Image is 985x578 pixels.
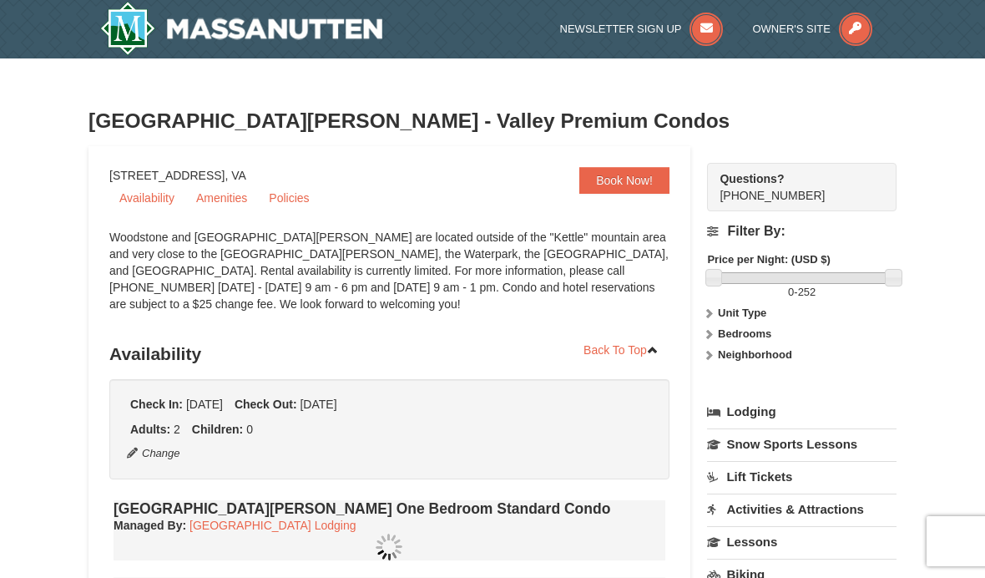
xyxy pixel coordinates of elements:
a: Snow Sports Lessons [707,428,897,459]
span: [DATE] [300,398,336,411]
strong: Children: [192,423,243,436]
strong: : [114,519,186,532]
div: Woodstone and [GEOGRAPHIC_DATA][PERSON_NAME] are located outside of the "Kettle" mountain area an... [109,229,669,329]
a: Newsletter Sign Up [560,23,724,35]
strong: Unit Type [718,307,766,319]
a: Back To Top [573,337,669,363]
img: wait.gif [376,534,402,560]
strong: Questions? [720,172,784,185]
a: Book Now! [579,167,669,194]
strong: Price per Night: (USD $) [707,253,830,266]
a: Lodging [707,397,897,427]
span: Owner's Site [752,23,831,35]
strong: Check Out: [235,398,297,411]
span: Managed By [114,519,182,532]
span: [DATE] [186,398,223,411]
a: Lessons [707,526,897,557]
span: 2 [174,423,180,436]
span: 252 [798,286,816,298]
a: Availability [109,185,184,210]
span: Newsletter Sign Up [560,23,682,35]
a: Owner's Site [752,23,872,35]
h4: Filter By: [707,224,897,239]
a: Policies [259,185,319,210]
a: Amenities [186,185,257,210]
span: 0 [246,423,253,436]
span: [PHONE_NUMBER] [720,170,866,202]
strong: Adults: [130,423,170,436]
h4: [GEOGRAPHIC_DATA][PERSON_NAME] One Bedroom Standard Condo [114,500,665,517]
a: Massanutten Resort [100,2,382,55]
h3: Availability [109,337,669,371]
label: - [707,284,897,301]
strong: Neighborhood [718,348,792,361]
strong: Check In: [130,398,183,411]
a: Lift Tickets [707,461,897,492]
img: Massanutten Resort Logo [100,2,382,55]
h3: [GEOGRAPHIC_DATA][PERSON_NAME] - Valley Premium Condos [88,104,897,138]
span: 0 [788,286,794,298]
a: [GEOGRAPHIC_DATA] Lodging [189,519,356,532]
strong: Bedrooms [718,327,771,340]
a: Activities & Attractions [707,494,897,525]
button: Change [126,444,181,463]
